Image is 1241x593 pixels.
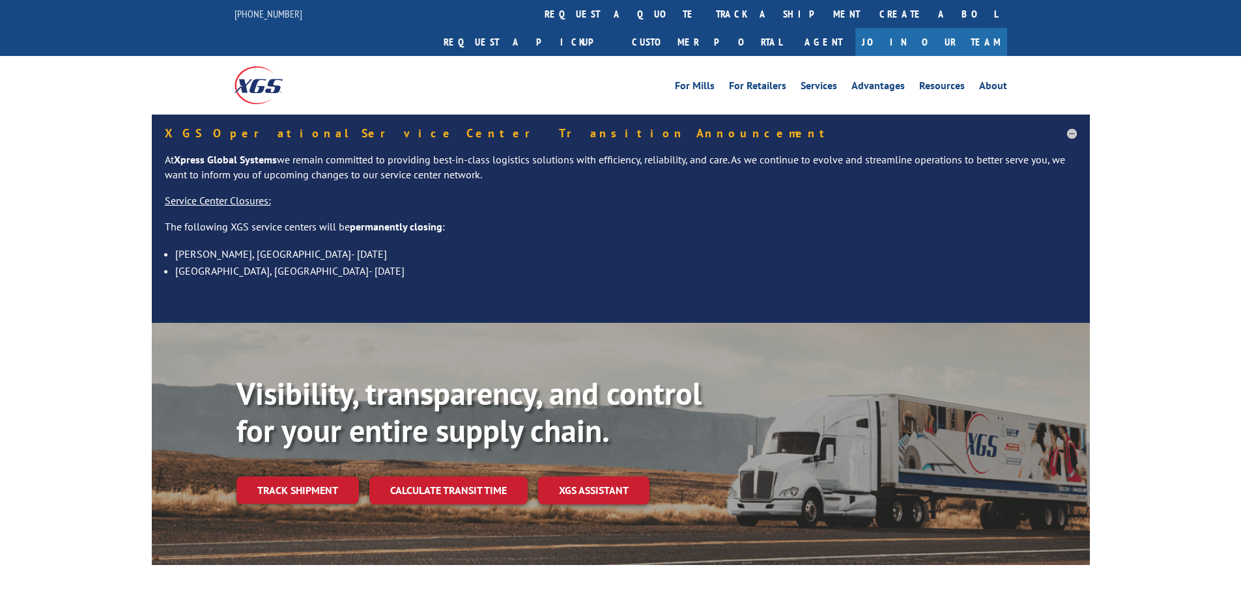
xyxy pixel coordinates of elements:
a: Calculate transit time [369,476,528,504]
p: At we remain committed to providing best-in-class logistics solutions with efficiency, reliabilit... [165,152,1077,194]
li: [PERSON_NAME], [GEOGRAPHIC_DATA]- [DATE] [175,245,1077,262]
a: Resources [919,81,965,95]
a: For Mills [675,81,715,95]
b: Visibility, transparency, and control for your entire supply chain. [236,373,702,451]
a: Request a pickup [434,28,622,56]
a: For Retailers [729,81,786,95]
a: Track shipment [236,476,359,504]
a: Agent [792,28,855,56]
a: [PHONE_NUMBER] [235,7,302,20]
li: [GEOGRAPHIC_DATA], [GEOGRAPHIC_DATA]- [DATE] [175,262,1077,279]
a: Services [801,81,837,95]
a: XGS ASSISTANT [538,476,649,504]
h5: XGS Operational Service Center Transition Announcement [165,128,1077,139]
strong: permanently closing [350,220,442,233]
strong: Xpress Global Systems [174,153,277,166]
a: Customer Portal [622,28,792,56]
a: Join Our Team [855,28,1007,56]
u: Service Center Closures: [165,194,271,207]
p: The following XGS service centers will be : [165,219,1077,245]
a: Advantages [851,81,905,95]
a: About [979,81,1007,95]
